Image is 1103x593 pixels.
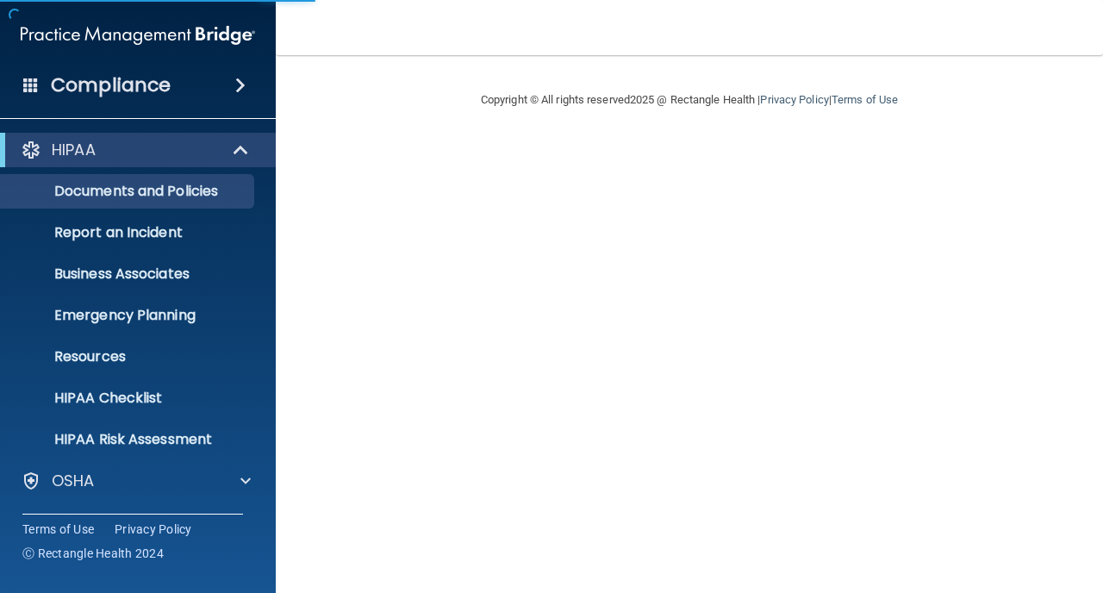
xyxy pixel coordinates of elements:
a: Terms of Use [22,521,94,538]
p: OSHA [52,471,95,491]
img: PMB logo [21,18,255,53]
a: Privacy Policy [760,93,828,106]
a: Privacy Policy [115,521,192,538]
a: Terms of Use [832,93,898,106]
p: Report an Incident [11,224,246,241]
a: HIPAA [21,140,250,160]
div: Copyright © All rights reserved 2025 @ Rectangle Health | | [375,72,1004,128]
p: Documents and Policies [11,183,246,200]
p: HIPAA Checklist [11,390,246,407]
p: HIPAA Risk Assessment [11,431,246,448]
a: PCI [21,512,251,533]
p: PCI [52,512,76,533]
span: Ⓒ Rectangle Health 2024 [22,545,164,562]
h4: Compliance [51,73,171,97]
a: OSHA [21,471,251,491]
p: Emergency Planning [11,307,246,324]
p: Business Associates [11,265,246,283]
p: Resources [11,348,246,365]
p: HIPAA [52,140,96,160]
